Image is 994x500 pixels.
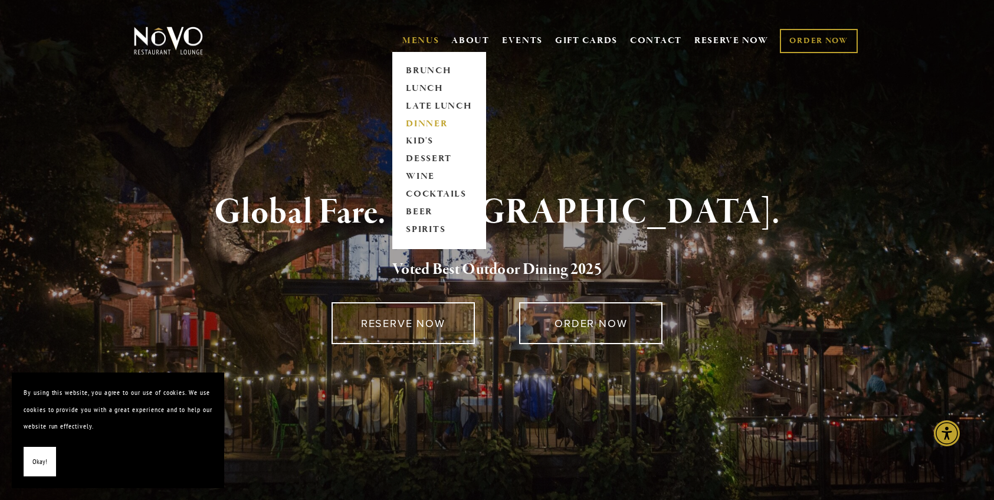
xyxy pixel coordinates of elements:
img: Novo Restaurant &amp; Lounge [132,26,205,55]
a: RESERVE NOW [694,30,769,52]
a: BEER [402,204,476,221]
div: Accessibility Menu [934,420,960,446]
section: Cookie banner [12,372,224,488]
a: Voted Best Outdoor Dining 202 [392,259,594,282]
a: DESSERT [402,151,476,168]
a: KID'S [402,133,476,151]
p: By using this website, you agree to our use of cookies. We use cookies to provide you with a grea... [24,384,212,435]
a: ORDER NOW [519,302,662,344]
a: WINE [402,168,476,186]
span: Okay! [32,453,47,470]
a: CONTACT [630,30,682,52]
a: SPIRITS [402,221,476,239]
a: LUNCH [402,80,476,97]
a: LATE LUNCH [402,97,476,115]
a: GIFT CARDS [555,30,618,52]
a: MENUS [402,35,439,47]
a: DINNER [402,115,476,133]
h2: 5 [153,257,841,282]
a: RESERVE NOW [332,302,475,344]
a: COCKTAILS [402,186,476,204]
strong: Global Fare. [GEOGRAPHIC_DATA]. [214,190,780,235]
a: EVENTS [502,35,543,47]
a: BRUNCH [402,62,476,80]
a: ORDER NOW [780,29,857,53]
a: ABOUT [451,35,490,47]
button: Okay! [24,447,56,477]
